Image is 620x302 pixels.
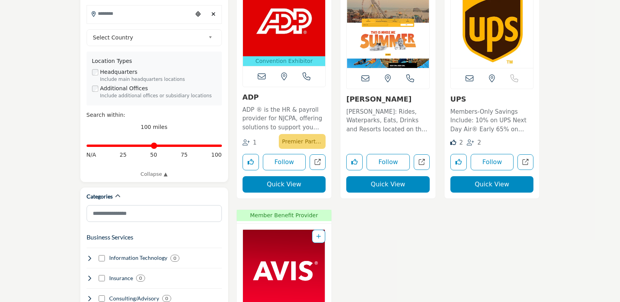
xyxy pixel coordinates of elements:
button: Like listing [243,154,259,170]
div: Include main headquarters locations [100,76,216,83]
a: Add To List [316,233,321,239]
span: 25 [120,151,127,159]
p: [PERSON_NAME]: Rides, Waterparks, Eats, Drinks and Resorts located on the boardwalk in [GEOGRAPHI... [346,107,430,134]
span: 1 [253,139,257,146]
span: Member Benefit Provider [239,211,329,220]
a: Open moreys-piers in new tab [414,154,430,170]
a: [PERSON_NAME] [346,95,411,103]
input: Select Insurance checkbox [99,275,105,281]
span: 50 [150,151,157,159]
div: Clear search location [208,6,220,23]
input: Select Consulting/Advisory checkbox [99,295,105,302]
div: Location Types [92,57,216,65]
button: Quick View [346,176,430,193]
i: Likes [450,139,456,145]
p: ADP ® is the HR & payroll provider for NJCPA, offering solutions to support you and your clients ... [243,105,326,132]
span: N/A [87,151,96,159]
button: Quick View [450,176,534,193]
div: 0 Results For Consulting/Advisory [162,295,171,302]
h4: Insurance: Professional liability, healthcare, life insurance, risk management [109,274,133,282]
span: Select Country [93,33,205,42]
div: Followers [243,138,257,147]
span: 75 [181,151,188,159]
div: 0 Results For Information Technology [170,255,179,262]
div: Search within: [87,111,222,119]
a: ADP ® is the HR & payroll provider for NJCPA, offering solutions to support you and your clients ... [243,104,326,132]
button: Follow [367,154,410,170]
input: Search Category [87,205,222,222]
div: 0 Results For Insurance [136,275,145,282]
p: Members-Only Savings Include: 10% on UPS Next Day Air® Early 65% on Domestic Next Day / Deferred ... [450,107,534,134]
div: Followers [467,138,481,147]
button: Follow [263,154,306,170]
a: Open ups in new tab [517,154,533,170]
button: Like listing [346,154,363,170]
input: Select Information Technology checkbox [99,255,105,261]
span: 100 miles [141,124,168,130]
a: Open adp in new tab [310,154,326,170]
b: 0 [165,296,168,301]
span: 100 [211,151,222,159]
span: 2 [477,139,481,146]
a: [PERSON_NAME]: Rides, Waterparks, Eats, Drinks and Resorts located on the boardwalk in [GEOGRAPHI... [346,105,430,134]
p: Premier Partner [282,136,322,147]
b: 0 [174,256,176,261]
a: ADP [243,93,259,101]
a: UPS [450,95,466,103]
div: Include additional offices or subsidiary locations [100,93,216,100]
p: Convention Exhibitor [244,57,324,65]
h2: Categories [87,193,113,200]
h3: ADP [243,93,326,102]
button: Like listing [450,154,467,170]
button: Follow [471,154,514,170]
span: 2 [459,139,463,146]
b: 0 [139,275,142,281]
a: Collapse ▲ [87,170,222,178]
button: Business Services [87,232,133,242]
input: Search Location [87,6,192,21]
div: Choose your current location [192,6,204,23]
h3: UPS [450,95,534,104]
label: Headquarters [100,68,138,76]
h3: Morey's Piers [346,95,430,104]
a: Members-Only Savings Include: 10% on UPS Next Day Air® Early 65% on Domestic Next Day / Deferred ... [450,105,534,134]
label: Additional Offices [100,84,148,93]
button: Quick View [243,176,326,193]
h4: Information Technology: Software, cloud services, data management, analytics, automation [109,254,167,262]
